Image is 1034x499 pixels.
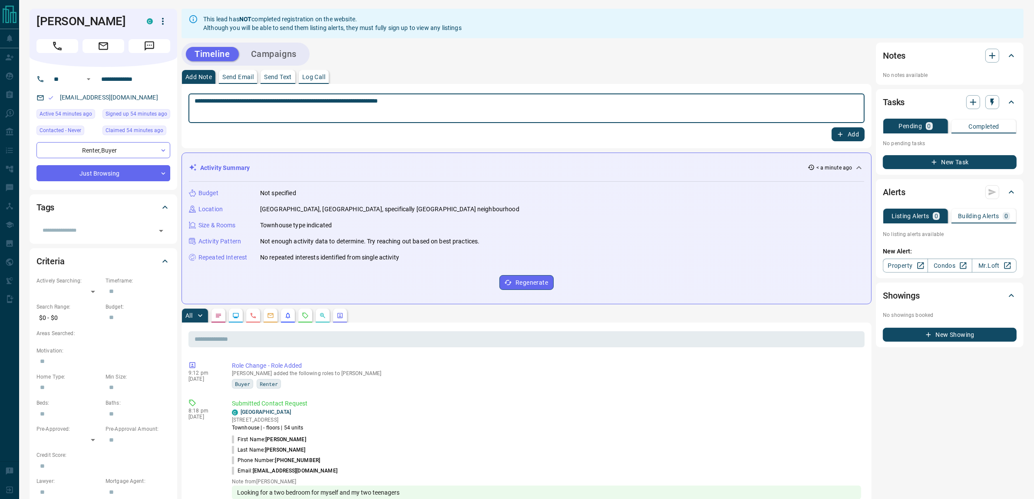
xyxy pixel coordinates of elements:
[36,251,170,272] div: Criteria
[36,197,170,218] div: Tags
[264,74,292,80] p: Send Text
[200,163,250,173] p: Activity Summary
[816,164,852,172] p: < a minute ago
[186,47,239,61] button: Timeline
[36,477,101,485] p: Lawyer:
[958,213,999,219] p: Building Alerts
[928,259,972,273] a: Condos
[60,94,158,101] a: [EMAIL_ADDRESS][DOMAIN_NAME]
[188,370,219,376] p: 9:12 pm
[284,312,291,319] svg: Listing Alerts
[883,155,1017,169] button: New Task
[928,123,931,129] p: 0
[189,160,864,176] div: Activity Summary< a minute ago
[260,205,519,214] p: [GEOGRAPHIC_DATA], [GEOGRAPHIC_DATA], specifically [GEOGRAPHIC_DATA] neighbourhood
[883,328,1017,342] button: New Showing
[302,74,325,80] p: Log Call
[198,221,236,230] p: Size & Rooms
[883,95,905,109] h2: Tasks
[83,74,94,84] button: Open
[232,436,306,443] p: First Name:
[232,446,306,454] p: Last Name:
[883,230,1017,238] p: No listing alerts available
[36,311,101,325] p: $0 - $0
[198,237,241,246] p: Activity Pattern
[36,109,98,121] div: Mon Sep 15 2025
[267,312,274,319] svg: Emails
[232,312,239,319] svg: Lead Browsing Activity
[48,95,54,101] svg: Email Valid
[129,39,170,53] span: Message
[106,399,170,407] p: Baths:
[36,200,54,214] h2: Tags
[972,259,1017,273] a: Mr.Loft
[232,399,861,408] p: Submitted Contact Request
[40,126,81,135] span: Contacted - Never
[36,399,101,407] p: Beds:
[260,237,480,246] p: Not enough activity data to determine. Try reaching out based on best practices.
[232,409,238,416] div: condos.ca
[232,424,304,432] p: Townhouse | - floors | 54 units
[36,329,170,337] p: Areas Searched:
[260,379,278,388] span: Renter
[106,277,170,285] p: Timeframe:
[883,285,1017,306] div: Showings
[883,182,1017,203] div: Alerts
[832,127,865,141] button: Add
[883,45,1017,66] div: Notes
[36,303,101,311] p: Search Range:
[36,425,101,433] p: Pre-Approved:
[883,49,905,63] h2: Notes
[36,142,170,158] div: Renter , Buyer
[232,479,861,485] p: Note from [PERSON_NAME]
[892,213,929,219] p: Listing Alerts
[883,185,905,199] h2: Alerts
[242,47,305,61] button: Campaigns
[899,123,922,129] p: Pending
[36,165,170,181] div: Just Browsing
[883,311,1017,319] p: No showings booked
[147,18,153,24] div: condos.ca
[883,71,1017,79] p: No notes available
[106,477,170,485] p: Mortgage Agent:
[106,373,170,381] p: Min Size:
[36,14,134,28] h1: [PERSON_NAME]
[232,467,337,475] p: Email:
[36,254,65,268] h2: Criteria
[239,16,251,23] strong: NOT
[188,414,219,420] p: [DATE]
[935,213,938,219] p: 0
[319,312,326,319] svg: Opportunities
[260,221,332,230] p: Townhouse type indicated
[883,259,928,273] a: Property
[36,373,101,381] p: Home Type:
[106,425,170,433] p: Pre-Approval Amount:
[36,347,170,355] p: Motivation:
[253,468,337,474] span: [EMAIL_ADDRESS][DOMAIN_NAME]
[232,370,861,376] p: [PERSON_NAME] added the following roles to [PERSON_NAME]
[260,189,296,198] p: Not specified
[260,253,399,262] p: No repeated interests identified from single activity
[83,39,124,53] span: Email
[155,225,167,237] button: Open
[198,253,247,262] p: Repeated Interest
[40,110,92,118] span: Active 54 minutes ago
[1004,213,1008,219] p: 0
[222,74,254,80] p: Send Email
[36,451,170,459] p: Credit Score:
[275,457,320,463] span: [PHONE_NUMBER]
[241,409,291,415] a: [GEOGRAPHIC_DATA]
[203,11,462,36] div: This lead has completed registration on the website. Although you will be able to send them listi...
[883,137,1017,150] p: No pending tasks
[215,312,222,319] svg: Notes
[883,92,1017,113] div: Tasks
[250,312,257,319] svg: Calls
[188,408,219,414] p: 8:18 pm
[302,312,309,319] svg: Requests
[106,303,170,311] p: Budget:
[232,456,320,464] p: Phone Number:
[102,109,170,121] div: Mon Sep 15 2025
[188,376,219,382] p: [DATE]
[968,123,999,130] p: Completed
[185,74,212,80] p: Add Note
